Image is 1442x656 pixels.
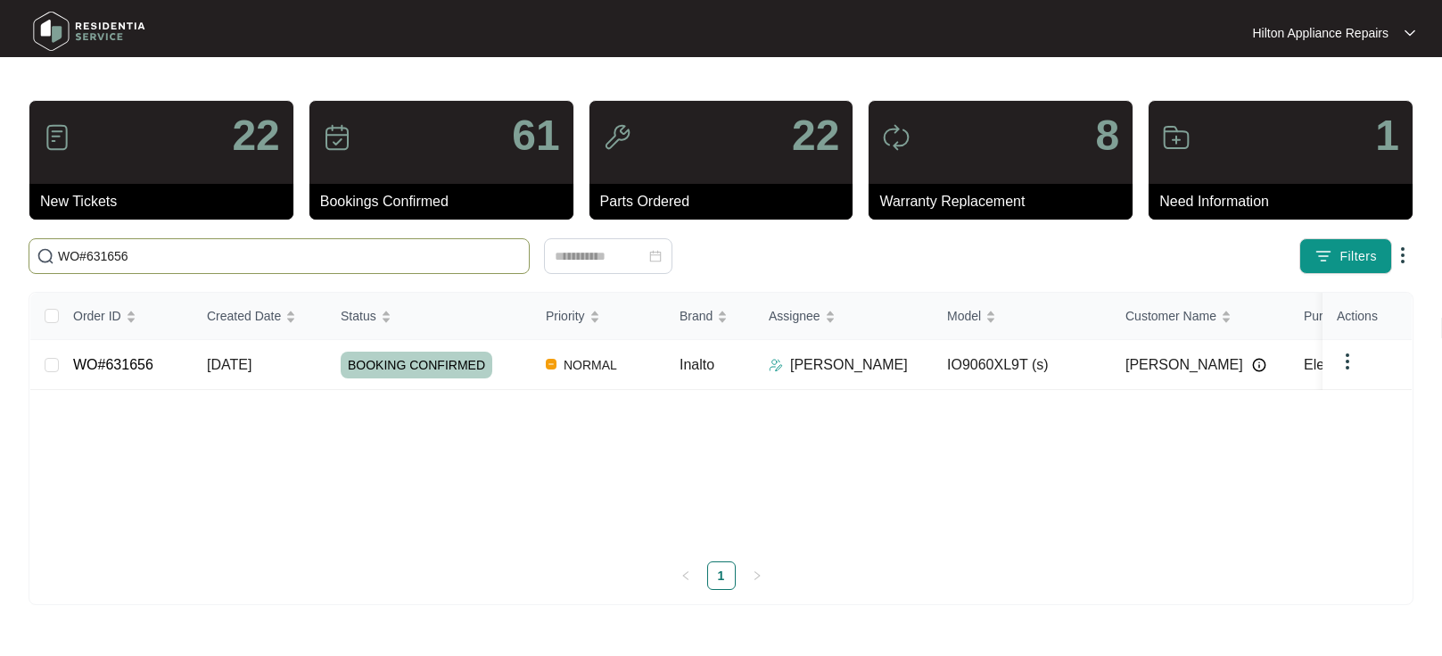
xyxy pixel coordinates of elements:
[1323,293,1412,340] th: Actions
[1299,238,1392,274] button: filter iconFilters
[207,357,251,372] span: [DATE]
[58,246,522,266] input: Search by Order Id, Assignee Name, Customer Name, Brand and Model
[792,114,839,157] p: 22
[341,306,376,326] span: Status
[193,293,326,340] th: Created Date
[1392,245,1413,266] img: dropdown arrow
[1111,293,1290,340] th: Customer Name
[323,123,351,152] img: icon
[556,354,624,376] span: NORMAL
[752,570,762,581] span: right
[882,123,911,152] img: icon
[512,114,559,157] p: 61
[207,306,281,326] span: Created Date
[1252,24,1388,42] p: Hilton Appliance Repairs
[672,561,700,590] button: left
[546,306,585,326] span: Priority
[600,191,853,212] p: Parts Ordered
[708,562,735,589] a: 1
[743,561,771,590] li: Next Page
[680,357,714,372] span: Inalto
[1159,191,1413,212] p: Need Information
[680,306,713,326] span: Brand
[1095,114,1119,157] p: 8
[672,561,700,590] li: Previous Page
[1125,354,1243,376] span: [PERSON_NAME]
[40,191,293,212] p: New Tickets
[1337,351,1358,372] img: dropdown arrow
[232,114,279,157] p: 22
[341,352,492,378] span: BOOKING CONFIRMED
[27,4,152,58] img: residentia service logo
[707,561,736,590] li: 1
[531,293,665,340] th: Priority
[73,306,121,326] span: Order ID
[933,340,1111,390] td: IO9060XL9T (s)
[1314,247,1332,265] img: filter icon
[1125,306,1216,326] span: Customer Name
[1304,306,1396,326] span: Purchased From
[603,123,631,152] img: icon
[1375,114,1399,157] p: 1
[37,247,54,265] img: search-icon
[1162,123,1191,152] img: icon
[1405,29,1415,37] img: dropdown arrow
[59,293,193,340] th: Order ID
[743,561,771,590] button: right
[754,293,933,340] th: Assignee
[879,191,1133,212] p: Warranty Replacement
[326,293,531,340] th: Status
[1304,357,1369,372] span: Electsales
[680,570,691,581] span: left
[933,293,1111,340] th: Model
[1339,247,1377,266] span: Filters
[769,306,820,326] span: Assignee
[1252,358,1266,372] img: Info icon
[73,357,153,372] a: WO#631656
[546,359,556,370] img: Vercel Logo
[947,306,981,326] span: Model
[769,358,783,372] img: Assigner Icon
[320,191,573,212] p: Bookings Confirmed
[43,123,71,152] img: icon
[790,354,908,376] p: [PERSON_NAME]
[665,293,754,340] th: Brand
